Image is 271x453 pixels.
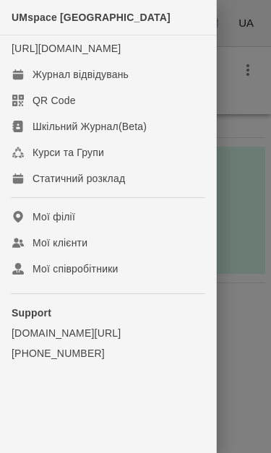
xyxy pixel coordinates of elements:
[12,12,171,23] span: UMspace [GEOGRAPHIC_DATA]
[33,93,76,108] div: QR Code
[33,119,147,134] div: Шкільний Журнал(Beta)
[33,262,119,276] div: Мої співробітники
[33,236,87,250] div: Мої клієнти
[33,67,129,82] div: Журнал відвідувань
[33,210,75,224] div: Мої філії
[12,306,205,320] p: Support
[12,43,121,54] a: [URL][DOMAIN_NAME]
[33,171,125,186] div: Статичний розклад
[12,326,205,340] a: [DOMAIN_NAME][URL]
[12,346,205,361] a: [PHONE_NUMBER]
[33,145,104,160] div: Курси та Групи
